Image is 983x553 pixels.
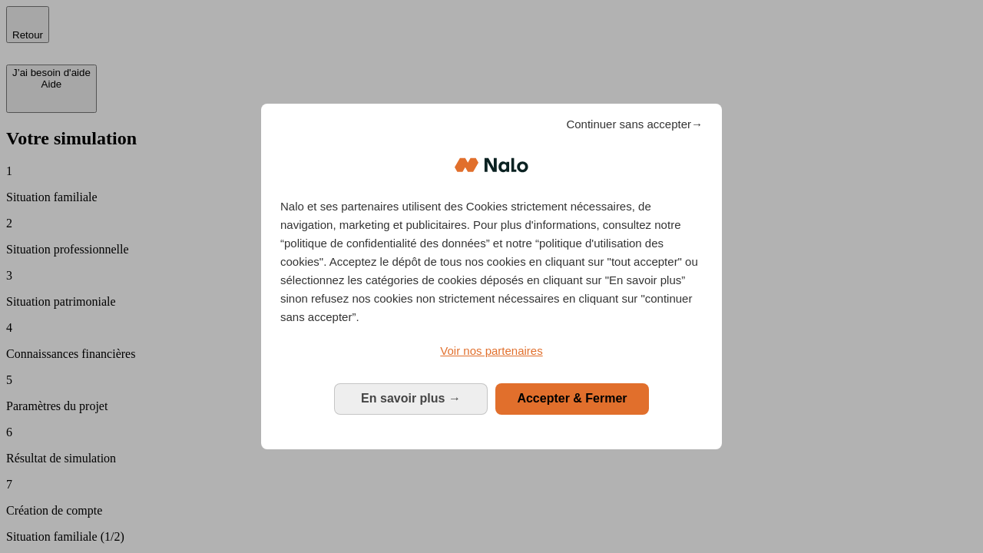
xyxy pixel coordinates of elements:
button: En savoir plus: Configurer vos consentements [334,383,488,414]
div: Bienvenue chez Nalo Gestion du consentement [261,104,722,449]
a: Voir nos partenaires [280,342,703,360]
img: Logo [455,142,528,188]
p: Nalo et ses partenaires utilisent des Cookies strictement nécessaires, de navigation, marketing e... [280,197,703,326]
button: Accepter & Fermer: Accepter notre traitement des données et fermer [495,383,649,414]
span: Accepter & Fermer [517,392,627,405]
span: Voir nos partenaires [440,344,542,357]
span: Continuer sans accepter→ [566,115,703,134]
span: En savoir plus → [361,392,461,405]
